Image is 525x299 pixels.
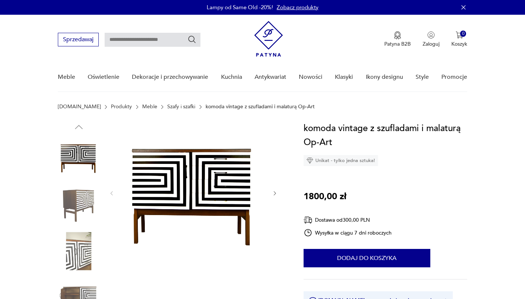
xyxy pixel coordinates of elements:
div: Unikat - tylko jedna sztuka! [304,155,378,166]
img: Ikona medalu [394,31,401,39]
a: Oświetlenie [88,63,119,91]
a: Style [416,63,429,91]
div: Wysyłka w ciągu 7 dni roboczych [304,228,392,237]
button: Sprzedawaj [58,33,99,46]
img: Zdjęcie produktu komoda vintage z szufladami i malaturą Op-Art [122,122,265,264]
p: Zaloguj [423,41,440,48]
a: Ikona medaluPatyna B2B [384,31,411,48]
div: 0 [460,31,466,37]
a: Zobacz produkty [277,4,318,11]
p: 1800,00 zł [304,190,346,204]
img: Zdjęcie produktu komoda vintage z szufladami i malaturą Op-Art [58,230,100,272]
img: Ikona koszyka [456,31,463,39]
a: Sprzedawaj [58,38,99,43]
button: Patyna B2B [384,31,411,48]
a: Nowości [299,63,322,91]
p: Patyna B2B [384,41,411,48]
img: Ikona dostawy [304,215,312,225]
a: Produkty [111,104,132,110]
a: Ikony designu [366,63,403,91]
a: Meble [142,104,157,110]
a: Promocje [441,63,467,91]
p: komoda vintage z szufladami i malaturą Op-Art [206,104,315,110]
img: Ikonka użytkownika [427,31,435,39]
img: Zdjęcie produktu komoda vintage z szufladami i malaturą Op-Art [58,136,100,178]
a: Szafy i szafki [167,104,195,110]
a: Dekoracje i przechowywanie [132,63,208,91]
button: Dodaj do koszyka [304,249,430,267]
button: Szukaj [188,35,196,44]
img: Ikona diamentu [307,157,313,164]
p: Koszyk [451,41,467,48]
div: Dostawa od 300,00 PLN [304,215,392,225]
button: 0Koszyk [451,31,467,48]
a: Klasyki [335,63,353,91]
a: Kuchnia [221,63,242,91]
button: Zaloguj [423,31,440,48]
img: Zdjęcie produktu komoda vintage z szufladami i malaturą Op-Art [58,183,100,225]
h1: komoda vintage z szufladami i malaturą Op-Art [304,122,468,149]
a: Antykwariat [255,63,286,91]
a: [DOMAIN_NAME] [58,104,101,110]
a: Meble [58,63,75,91]
img: Patyna - sklep z meblami i dekoracjami vintage [254,21,283,57]
p: Lampy od Same Old -20%! [207,4,273,11]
